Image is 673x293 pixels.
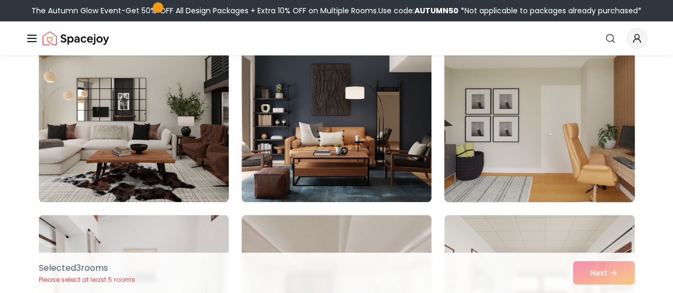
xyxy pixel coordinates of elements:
img: Room room-8 [242,32,431,202]
nav: Global [26,21,647,55]
img: Spacejoy Logo [43,28,109,49]
img: Room room-9 [439,28,639,206]
p: Selected 3 room s [39,262,135,274]
span: *Not applicable to packages already purchased* [459,5,642,16]
p: Please select at least 5 rooms [39,275,135,284]
span: Use code: [378,5,459,16]
img: Room room-7 [39,32,229,202]
a: Spacejoy [43,28,109,49]
b: AUTUMN50 [414,5,459,16]
div: The Autumn Glow Event-Get 50% OFF All Design Packages + Extra 10% OFF on Multiple Rooms. [31,5,642,16]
